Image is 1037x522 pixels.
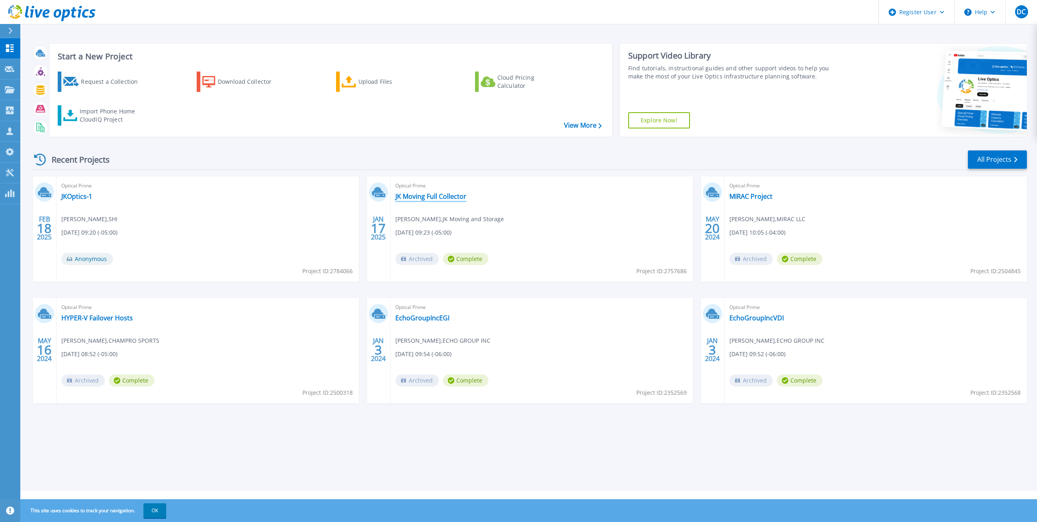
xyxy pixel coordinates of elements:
[729,253,773,265] span: Archived
[80,107,143,124] div: Import Phone Home CloudIQ Project
[443,253,488,265] span: Complete
[395,374,439,387] span: Archived
[143,503,166,518] button: OK
[302,388,353,397] span: Project ID: 2500318
[497,74,562,90] div: Cloud Pricing Calculator
[197,72,287,92] a: Download Collector
[37,213,52,243] div: FEB 2025
[777,253,822,265] span: Complete
[705,225,720,232] span: 20
[37,225,52,232] span: 18
[61,336,159,345] span: [PERSON_NAME] , CHAMPRO SPORTS
[37,335,52,365] div: MAY 2024
[58,52,601,61] h3: Start a New Project
[395,303,688,312] span: Optical Prime
[371,335,386,365] div: JAN 2024
[628,64,838,80] div: Find tutorials, instructional guides and other support videos to help you make the most of your L...
[395,314,449,322] a: EchoGroupIncEGI
[61,192,92,200] a: JKOptics-1
[636,267,687,276] span: Project ID: 2757686
[968,150,1027,169] a: All Projects
[61,314,133,322] a: HYPER-V Failover Hosts
[475,72,566,92] a: Cloud Pricing Calculator
[777,374,822,387] span: Complete
[61,350,117,359] span: [DATE] 08:52 (-05:00)
[1017,9,1026,15] span: DC
[58,72,148,92] a: Request a Collection
[705,335,720,365] div: JAN 2024
[729,228,785,237] span: [DATE] 10:05 (-04:00)
[395,336,490,345] span: [PERSON_NAME] , ECHO GROUP INC
[37,346,52,353] span: 16
[443,374,488,387] span: Complete
[970,388,1021,397] span: Project ID: 2352568
[61,374,105,387] span: Archived
[61,253,113,265] span: Anonymous
[395,192,466,200] a: JK Moving Full Collector
[729,303,1022,312] span: Optical Prime
[395,215,504,224] span: [PERSON_NAME] , JK Moving and Storage
[564,122,602,129] a: View More
[970,267,1021,276] span: Project ID: 2504845
[705,213,720,243] div: MAY 2024
[729,192,772,200] a: MIRAC Project
[729,374,773,387] span: Archived
[302,267,353,276] span: Project ID: 2784066
[81,74,146,90] div: Request a Collection
[395,228,451,237] span: [DATE] 09:23 (-05:00)
[371,225,386,232] span: 17
[218,74,283,90] div: Download Collector
[729,314,784,322] a: EchoGroupIncVDI
[709,346,716,353] span: 3
[395,253,439,265] span: Archived
[61,228,117,237] span: [DATE] 09:20 (-05:00)
[61,181,354,190] span: Optical Prime
[729,215,805,224] span: [PERSON_NAME] , MIRAC LLC
[61,303,354,312] span: Optical Prime
[358,74,423,90] div: Upload Files
[395,350,451,359] span: [DATE] 09:54 (-06:00)
[729,181,1022,190] span: Optical Prime
[375,346,382,353] span: 3
[22,503,166,518] span: This site uses cookies to track your navigation.
[636,388,687,397] span: Project ID: 2352569
[109,374,154,387] span: Complete
[628,50,838,61] div: Support Video Library
[395,181,688,190] span: Optical Prime
[61,215,117,224] span: [PERSON_NAME] , SHI
[729,350,785,359] span: [DATE] 09:52 (-06:00)
[336,72,427,92] a: Upload Files
[371,213,386,243] div: JAN 2025
[729,336,824,345] span: [PERSON_NAME] , ECHO GROUP INC
[628,112,690,128] a: Explore Now!
[31,150,121,170] div: Recent Projects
